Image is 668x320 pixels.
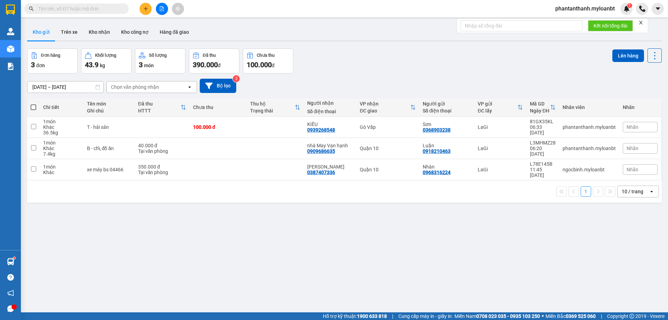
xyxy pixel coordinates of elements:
div: 0909686635 [307,148,335,154]
div: ngocbinh.myloanbt [563,167,616,172]
div: xe máy bs 04466 [87,167,131,172]
button: caret-down [652,3,664,15]
input: Tìm tên, số ĐT hoặc mã đơn [38,5,120,13]
div: 1 món [43,119,80,124]
span: đ [272,63,275,68]
div: 36.5 kg [43,130,80,135]
div: Sơn [423,122,471,127]
div: 06:33 [DATE] [530,124,556,135]
span: 390.000 [193,61,218,69]
span: 3 [31,61,35,69]
div: ĐC lấy [478,108,517,114]
span: | [601,312,602,320]
sup: 2 [233,75,240,82]
button: Lên hàng [612,49,644,62]
span: copyright [629,314,634,319]
img: phone-icon [639,6,645,12]
img: warehouse-icon [7,28,14,35]
span: | [392,312,393,320]
button: Kho nhận [83,24,116,40]
th: Toggle SortBy [135,98,190,117]
span: message [7,305,14,312]
img: logo-vxr [6,5,15,15]
button: Trên xe [55,24,83,40]
div: Nhàn [423,164,471,170]
span: file-add [159,6,164,11]
img: warehouse-icon [7,258,14,265]
div: Trạng thái [250,108,295,114]
span: aim [175,6,180,11]
strong: 1900 633 818 [357,313,387,319]
div: LaGi [478,146,523,151]
div: Chưa thu [193,104,243,110]
span: 1 [628,3,631,8]
button: Bộ lọc [200,79,236,93]
div: Đã thu [203,53,216,58]
div: 7.4 kg [43,151,80,157]
button: Khối lượng43.9kg [81,48,132,73]
div: 350.000 đ [138,164,186,170]
span: đơn [36,63,45,68]
div: 06:20 [DATE] [530,146,556,157]
button: Chưa thu100.000đ [243,48,293,73]
div: Ghi chú [87,108,131,114]
img: solution-icon [7,63,14,70]
span: Hỗ trợ kỹ thuật: [323,312,387,320]
span: plus [143,6,148,11]
div: HTTT [138,108,181,114]
div: Nhân viên [563,104,616,110]
div: Mã GD [530,101,550,107]
button: Kho gửi [27,24,55,40]
button: 1 [581,186,591,197]
strong: 0369 525 060 [566,313,596,319]
div: 1 món [43,164,80,170]
div: Khác [43,124,80,130]
span: 3 [139,61,143,69]
div: VP gửi [478,101,517,107]
th: Toggle SortBy [526,98,559,117]
span: 100.000 [247,61,272,69]
button: file-add [156,3,168,15]
th: Toggle SortBy [356,98,419,117]
span: kg [100,63,105,68]
div: KIỀU [307,122,353,127]
div: 0387407336 [307,170,335,175]
div: Đơn hàng [41,53,60,58]
div: B - chỉ, đồ ăn [87,146,131,151]
div: Vân [307,164,353,170]
div: Đã thu [138,101,181,107]
span: notification [7,290,14,296]
div: L78E145B [530,161,556,167]
div: Tại văn phòng [138,148,186,154]
div: Quận 10 [360,146,416,151]
div: Người gửi [423,101,471,107]
div: 1 món [43,140,80,146]
input: Select a date range. [27,81,103,93]
button: Hàng đã giao [154,24,194,40]
span: Kết nối tổng đài [594,22,627,30]
div: Số điện thoại [307,109,353,114]
span: đ [218,63,221,68]
div: phantanthanh.myloanbt [563,146,616,151]
span: search [29,6,34,11]
svg: open [649,189,654,194]
div: Thu hộ [250,101,295,107]
div: 0968316224 [423,170,451,175]
span: 43.9 [85,61,98,69]
button: Đơn hàng3đơn [27,48,78,73]
div: Chọn văn phòng nhận [111,84,159,91]
div: Luận [423,143,471,148]
span: ⚪️ [542,315,544,318]
strong: 0708 023 035 - 0935 103 250 [476,313,540,319]
svg: open [187,84,192,90]
span: Nhãn [627,124,638,130]
span: Cung cấp máy in - giấy in: [398,312,453,320]
span: caret-down [655,6,661,12]
div: 100.000 đ [193,124,243,130]
span: Miền Nam [454,312,540,320]
div: 11:45 [DATE] [530,167,556,178]
div: ĐC giao [360,108,410,114]
img: warehouse-icon [7,45,14,53]
sup: 1 [13,257,15,259]
div: Chi tiết [43,104,80,110]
